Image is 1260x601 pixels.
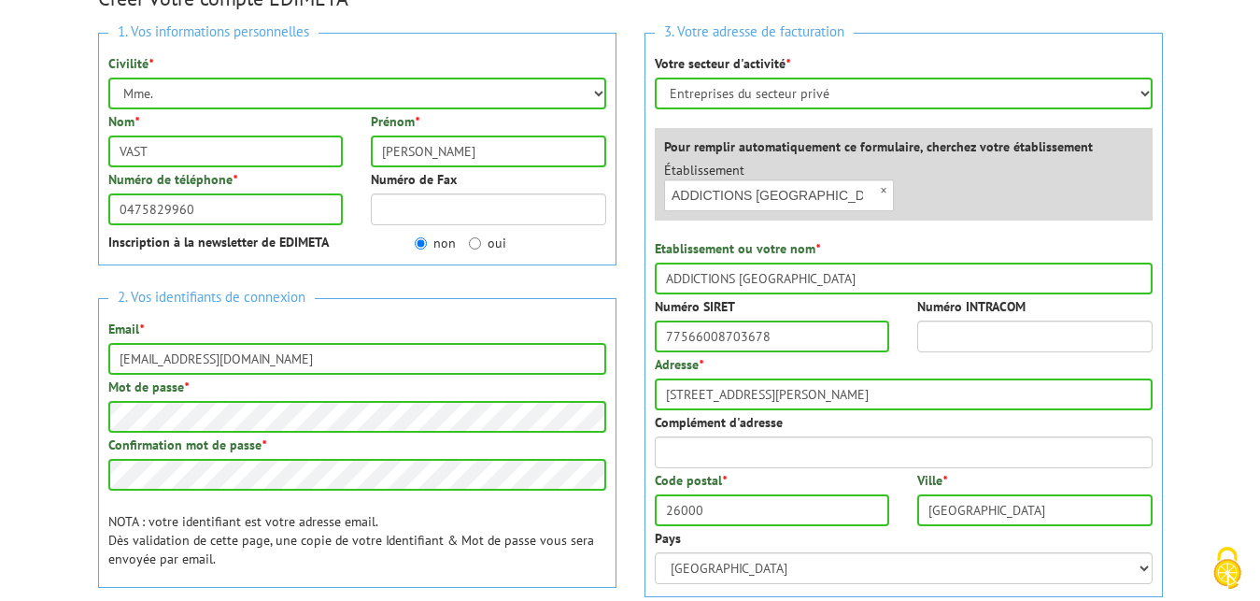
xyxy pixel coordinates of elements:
[655,413,783,432] label: Complément d'adresse
[469,234,506,252] label: oui
[108,234,329,250] strong: Inscription à la newsletter de EDIMETA
[108,170,237,189] label: Numéro de téléphone
[664,137,1093,156] label: Pour remplir automatiquement ce formulaire, cherchez votre établissement
[655,529,681,548] label: Pays
[108,320,144,338] label: Email
[415,234,456,252] label: non
[108,112,139,131] label: Nom
[655,239,820,258] label: Etablissement ou votre nom
[415,237,427,250] input: non
[108,54,153,73] label: Civilité
[108,378,189,396] label: Mot de passe
[1204,545,1251,592] img: Cookies (fenêtre modale)
[655,54,790,73] label: Votre secteur d'activité
[917,471,947,490] label: Ville
[371,170,457,189] label: Numéro de Fax
[655,20,854,45] span: 3. Votre adresse de facturation
[108,285,315,310] span: 2. Vos identifiants de connexion
[108,436,266,454] label: Confirmation mot de passe
[655,355,703,374] label: Adresse
[650,161,909,211] div: Établissement
[655,471,727,490] label: Code postal
[469,237,481,250] input: oui
[108,20,319,45] span: 1. Vos informations personnelles
[873,179,894,203] span: ×
[1195,537,1260,601] button: Cookies (fenêtre modale)
[108,512,606,568] p: NOTA : votre identifiant est votre adresse email. Dès validation de cette page, une copie de votr...
[655,297,735,316] label: Numéro SIRET
[917,297,1026,316] label: Numéro INTRACOM
[371,112,419,131] label: Prénom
